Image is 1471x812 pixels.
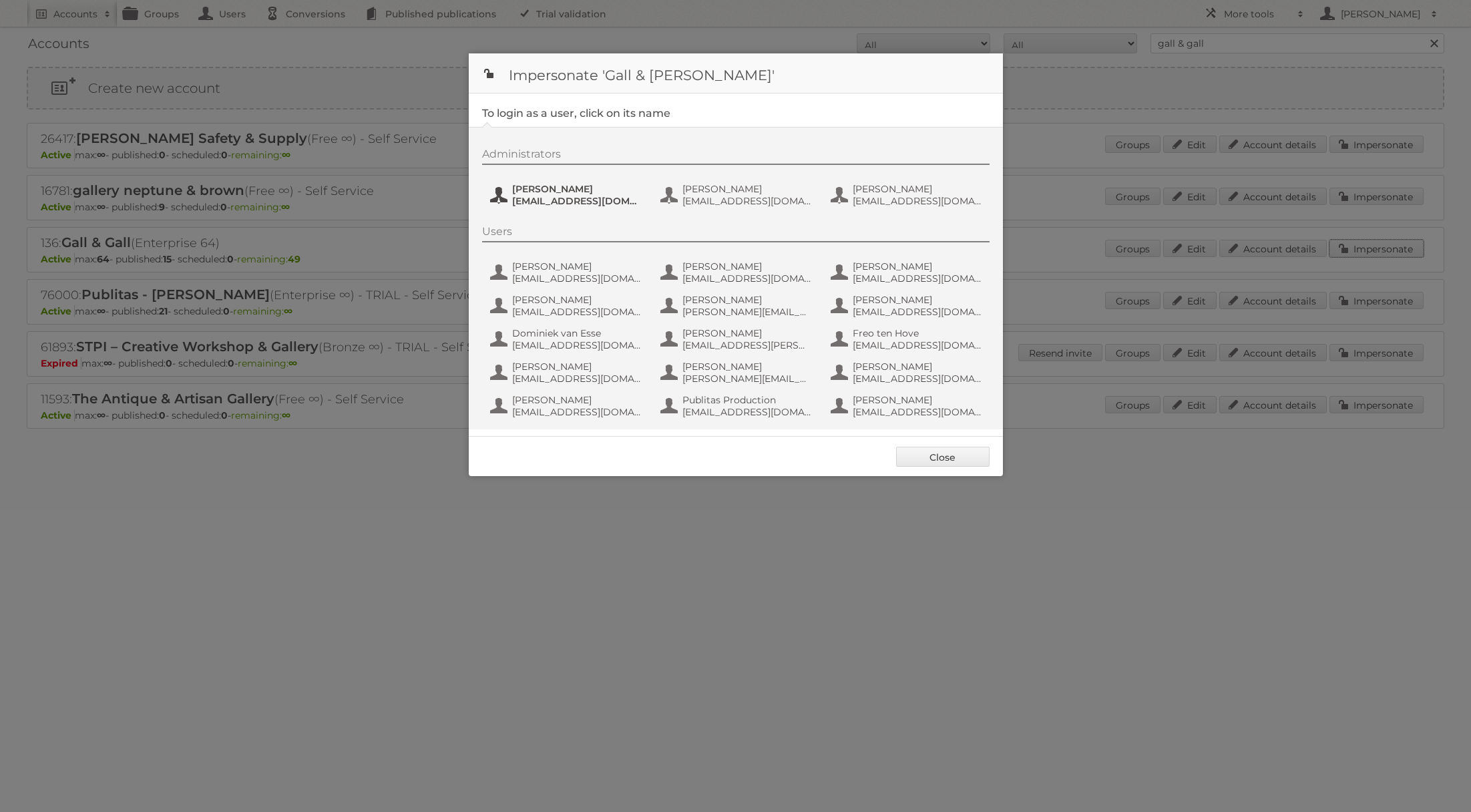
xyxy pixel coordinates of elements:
span: [EMAIL_ADDRESS][DOMAIN_NAME] [853,272,982,284]
span: [PERSON_NAME] [853,394,982,406]
span: [PERSON_NAME] [853,183,982,195]
a: Close [896,447,990,467]
span: [PERSON_NAME] [682,260,812,272]
span: [EMAIL_ADDRESS][DOMAIN_NAME] [512,306,642,318]
span: Publitas Production [682,394,812,406]
button: [PERSON_NAME] [EMAIL_ADDRESS][DOMAIN_NAME] [829,292,986,319]
span: Freo ten Hove [853,327,982,339]
span: [EMAIL_ADDRESS][DOMAIN_NAME] [682,272,812,284]
span: [EMAIL_ADDRESS][DOMAIN_NAME] [512,373,642,385]
span: [EMAIL_ADDRESS][DOMAIN_NAME] [853,339,982,351]
button: [PERSON_NAME] [PERSON_NAME][EMAIL_ADDRESS][DOMAIN_NAME] [659,359,816,386]
button: Dominiek van Esse [EMAIL_ADDRESS][DOMAIN_NAME] [489,326,646,353]
span: [EMAIL_ADDRESS][PERSON_NAME][DOMAIN_NAME] [682,339,812,351]
span: [PERSON_NAME] [512,361,642,373]
span: [PERSON_NAME] [682,327,812,339]
span: [EMAIL_ADDRESS][DOMAIN_NAME] [682,195,812,207]
button: [PERSON_NAME] [EMAIL_ADDRESS][DOMAIN_NAME] [829,259,986,286]
button: [PERSON_NAME] [EMAIL_ADDRESS][DOMAIN_NAME] [829,182,986,208]
div: Users [482,225,990,242]
span: [EMAIL_ADDRESS][DOMAIN_NAME] [512,406,642,418]
span: [PERSON_NAME] [512,183,642,195]
span: [EMAIL_ADDRESS][DOMAIN_NAME] [853,195,982,207]
button: [PERSON_NAME] [EMAIL_ADDRESS][DOMAIN_NAME] [659,182,816,208]
span: [EMAIL_ADDRESS][DOMAIN_NAME] [853,373,982,385]
button: Freo ten Hove [EMAIL_ADDRESS][DOMAIN_NAME] [829,326,986,353]
button: [PERSON_NAME] [EMAIL_ADDRESS][PERSON_NAME][DOMAIN_NAME] [659,326,816,353]
button: [PERSON_NAME] [EMAIL_ADDRESS][DOMAIN_NAME] [829,359,986,386]
span: [PERSON_NAME] [682,361,812,373]
span: [PERSON_NAME][EMAIL_ADDRESS][DOMAIN_NAME] [682,306,812,318]
span: [PERSON_NAME] [682,183,812,195]
span: [PERSON_NAME] [682,294,812,306]
span: [PERSON_NAME] [512,394,642,406]
button: [PERSON_NAME] [EMAIL_ADDRESS][DOMAIN_NAME] [489,292,646,319]
button: Publitas Production [EMAIL_ADDRESS][DOMAIN_NAME] [659,393,816,419]
span: [PERSON_NAME] [853,260,982,272]
h1: Impersonate 'Gall & [PERSON_NAME]' [469,53,1003,93]
button: [PERSON_NAME] [EMAIL_ADDRESS][DOMAIN_NAME] [829,393,986,419]
button: [PERSON_NAME] [PERSON_NAME][EMAIL_ADDRESS][DOMAIN_NAME] [659,292,816,319]
button: [PERSON_NAME] [EMAIL_ADDRESS][DOMAIN_NAME] [489,182,646,208]
span: [EMAIL_ADDRESS][DOMAIN_NAME] [853,306,982,318]
span: [EMAIL_ADDRESS][DOMAIN_NAME] [512,339,642,351]
span: Dominiek van Esse [512,327,642,339]
span: [EMAIL_ADDRESS][DOMAIN_NAME] [853,406,982,418]
div: Administrators [482,148,990,165]
span: [PERSON_NAME] [853,361,982,373]
span: [PERSON_NAME] [512,294,642,306]
span: [EMAIL_ADDRESS][DOMAIN_NAME] [512,272,642,284]
span: [EMAIL_ADDRESS][DOMAIN_NAME] [682,406,812,418]
span: [PERSON_NAME] [853,294,982,306]
legend: To login as a user, click on its name [482,107,670,120]
span: [PERSON_NAME][EMAIL_ADDRESS][DOMAIN_NAME] [682,373,812,385]
button: [PERSON_NAME] [EMAIL_ADDRESS][DOMAIN_NAME] [489,393,646,419]
span: [EMAIL_ADDRESS][DOMAIN_NAME] [512,195,642,207]
button: [PERSON_NAME] [EMAIL_ADDRESS][DOMAIN_NAME] [659,259,816,286]
button: [PERSON_NAME] [EMAIL_ADDRESS][DOMAIN_NAME] [489,259,646,286]
span: [PERSON_NAME] [512,260,642,272]
button: [PERSON_NAME] [EMAIL_ADDRESS][DOMAIN_NAME] [489,359,646,386]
